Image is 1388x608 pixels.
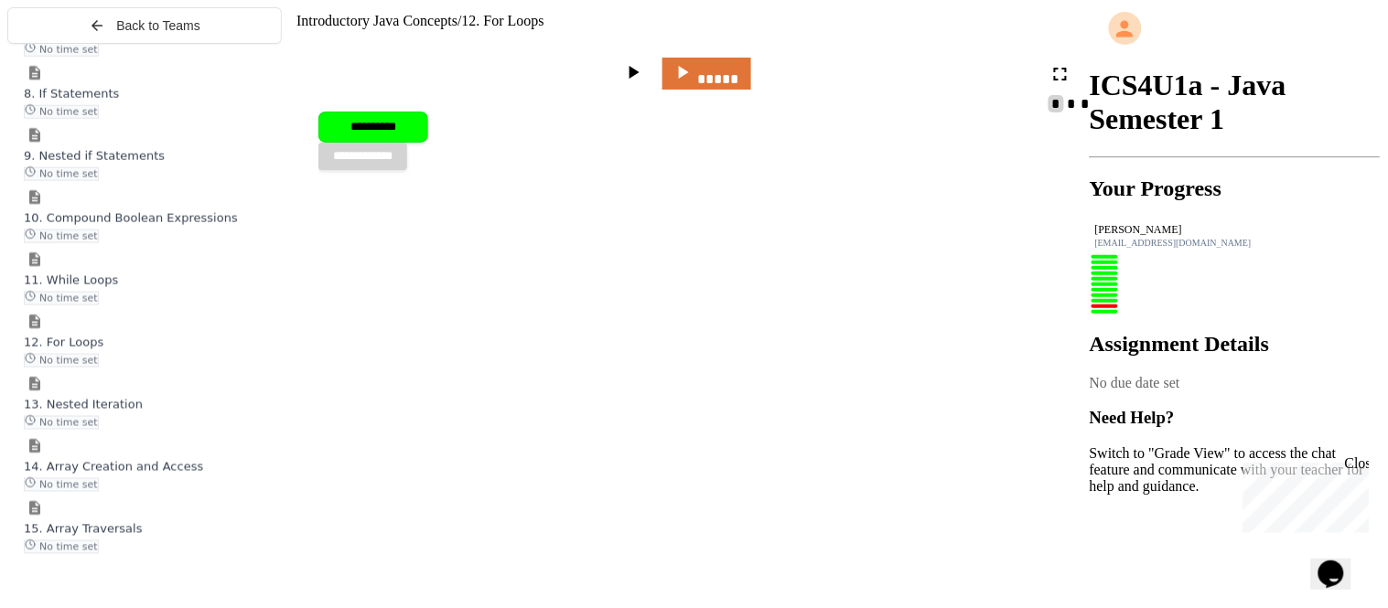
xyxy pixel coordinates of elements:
[24,149,165,163] span: 9. Nested if Statements
[24,211,238,225] span: 10. Compound Boolean Expressions
[1090,445,1381,495] p: Switch to "Grade View" to access the chat feature and communicate with your teacher for help and ...
[116,18,200,33] span: Back to Teams
[24,105,99,119] span: No time set
[24,460,203,474] span: 14. Array Creation and Access
[24,398,143,411] span: 13. Nested Iteration
[1090,7,1381,49] div: My Account
[24,522,142,536] span: 15. Array Traversals
[1236,455,1370,533] iframe: chat widget
[24,273,118,287] span: 11. While Loops
[296,13,457,28] span: Introductory Java Concepts
[1090,176,1381,201] h2: Your Progress
[1090,375,1381,391] div: No due date set
[457,13,461,28] span: /
[24,540,99,554] span: No time set
[24,167,99,181] span: No time set
[24,87,119,101] span: 8. If Statements
[24,478,99,492] span: No time set
[24,229,99,243] span: No time set
[24,354,99,368] span: No time set
[1095,223,1375,237] div: [PERSON_NAME]
[24,43,99,57] span: No time set
[1090,332,1381,357] h2: Assignment Details
[24,292,99,305] span: No time set
[462,13,544,28] span: 12. For Loops
[7,7,282,44] button: Back to Teams
[24,336,103,349] span: 12. For Loops
[1311,535,1370,590] iframe: chat widget
[1090,408,1381,428] h3: Need Help?
[1090,69,1381,136] h1: ICS4U1a - Java Semester 1
[24,416,99,430] span: No time set
[7,7,126,116] div: Chat with us now!Close
[1095,238,1375,248] div: [EMAIL_ADDRESS][DOMAIN_NAME]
